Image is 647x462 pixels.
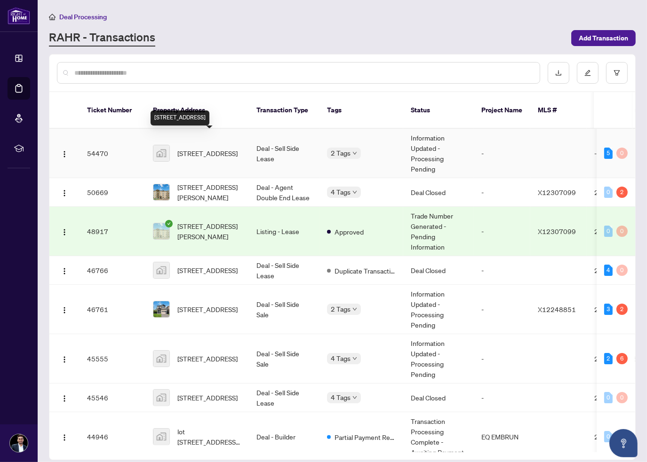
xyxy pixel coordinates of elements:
[474,129,530,178] td: -
[80,285,145,334] td: 46761
[403,178,474,207] td: Deal Closed
[474,207,530,256] td: -
[249,412,320,462] td: Deal - Builder
[474,256,530,285] td: -
[352,395,357,400] span: down
[49,14,56,20] span: home
[331,304,351,314] span: 2 Tags
[474,178,530,207] td: -
[352,190,357,195] span: down
[331,392,351,403] span: 4 Tags
[61,228,68,236] img: Logo
[331,148,351,158] span: 2 Tags
[153,429,169,445] img: thumbnail-img
[335,227,364,237] span: Approved
[352,307,357,312] span: down
[80,384,145,412] td: 45546
[352,151,357,156] span: down
[165,220,173,227] span: check-circle
[177,265,238,275] span: [STREET_ADDRESS]
[474,92,530,129] th: Project Name
[604,226,613,237] div: 0
[61,306,68,314] img: Logo
[249,384,320,412] td: Deal - Sell Side Lease
[555,70,562,76] span: download
[61,395,68,402] img: Logo
[61,189,68,197] img: Logo
[59,13,107,21] span: Deal Processing
[474,384,530,412] td: -
[604,353,613,364] div: 2
[57,146,72,161] button: Logo
[61,267,68,275] img: Logo
[10,434,28,452] img: Profile Icon
[403,256,474,285] td: Deal Closed
[538,305,576,313] span: X12248851
[57,429,72,444] button: Logo
[57,390,72,405] button: Logo
[331,353,351,364] span: 4 Tags
[249,285,320,334] td: Deal - Sell Side Sale
[403,207,474,256] td: Trade Number Generated - Pending Information
[616,353,628,364] div: 6
[61,150,68,158] img: Logo
[177,221,241,242] span: [STREET_ADDRESS][PERSON_NAME]
[616,265,628,276] div: 0
[57,302,72,317] button: Logo
[320,92,403,129] th: Tags
[584,70,591,76] span: edit
[177,392,238,403] span: [STREET_ADDRESS]
[538,188,576,196] span: X12307099
[331,187,351,197] span: 4 Tags
[474,285,530,334] td: -
[403,384,474,412] td: Deal Closed
[403,129,474,178] td: Information Updated - Processing Pending
[8,7,30,24] img: logo
[616,304,628,315] div: 2
[249,334,320,384] td: Deal - Sell Side Sale
[352,356,357,361] span: down
[177,304,238,314] span: [STREET_ADDRESS]
[61,356,68,363] img: Logo
[403,92,474,129] th: Status
[249,207,320,256] td: Listing - Lease
[177,148,238,158] span: [STREET_ADDRESS]
[403,334,474,384] td: Information Updated - Processing Pending
[177,182,241,203] span: [STREET_ADDRESS][PERSON_NAME]
[474,412,530,462] td: EQ EMBRUN
[57,185,72,200] button: Logo
[177,426,241,447] span: lot [STREET_ADDRESS][PERSON_NAME]
[177,353,238,364] span: [STREET_ADDRESS]
[474,334,530,384] td: -
[614,70,620,76] span: filter
[153,262,169,278] img: thumbnail-img
[80,178,145,207] td: 50669
[249,256,320,285] td: Deal - Sell Side Lease
[80,207,145,256] td: 48917
[609,429,638,457] button: Open asap
[153,184,169,200] img: thumbnail-img
[403,412,474,462] td: Transaction Processing Complete - Awaiting Payment
[249,129,320,178] td: Deal - Sell Side Lease
[80,256,145,285] td: 46766
[153,390,169,406] img: thumbnail-img
[577,62,599,84] button: edit
[249,178,320,207] td: Deal - Agent Double End Lease
[571,30,636,46] button: Add Transaction
[335,266,396,276] span: Duplicate Transaction
[616,226,628,237] div: 0
[616,187,628,198] div: 2
[616,392,628,403] div: 0
[548,62,569,84] button: download
[606,62,628,84] button: filter
[80,412,145,462] td: 44946
[604,265,613,276] div: 4
[80,334,145,384] td: 45555
[604,148,613,159] div: 5
[61,434,68,441] img: Logo
[49,30,155,47] a: RAHR - Transactions
[604,187,613,198] div: 0
[604,392,613,403] div: 0
[403,285,474,334] td: Information Updated - Processing Pending
[579,31,628,46] span: Add Transaction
